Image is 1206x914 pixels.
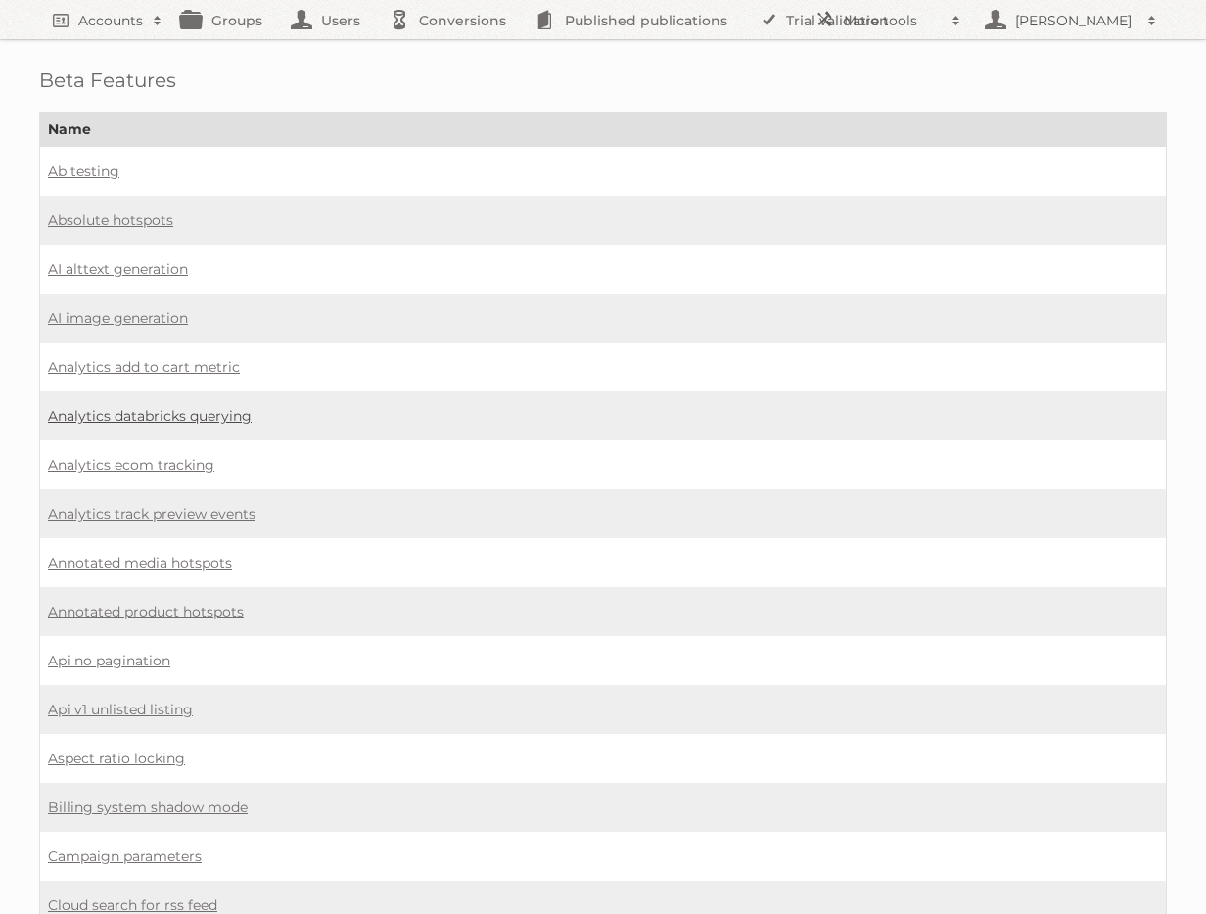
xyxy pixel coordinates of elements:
[48,211,173,229] a: Absolute hotspots
[48,701,193,718] a: Api v1 unlisted listing
[48,456,214,474] a: Analytics ecom tracking
[48,505,255,523] a: Analytics track preview events
[844,11,942,30] h2: More tools
[48,799,248,816] a: Billing system shadow mode
[78,11,143,30] h2: Accounts
[48,750,185,767] a: Aspect ratio locking
[48,847,202,865] a: Campaign parameters
[48,652,170,669] a: Api no pagination
[48,603,244,620] a: Annotated product hotspots
[48,260,188,278] a: AI alttext generation
[39,69,1167,92] h1: Beta Features
[1010,11,1137,30] h2: [PERSON_NAME]
[48,896,217,914] a: Cloud search for rss feed
[48,358,240,376] a: Analytics add to cart metric
[48,162,119,180] a: Ab testing
[40,113,1167,147] th: Name
[48,554,232,571] a: Annotated media hotspots
[48,407,252,425] a: Analytics databricks querying
[48,309,188,327] a: AI image generation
